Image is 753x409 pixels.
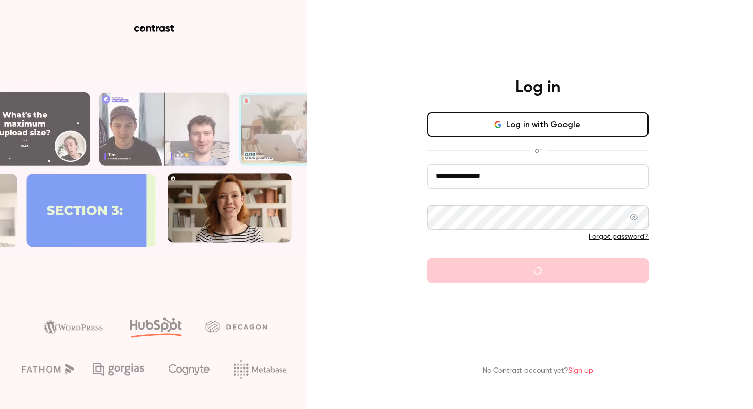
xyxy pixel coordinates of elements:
a: Forgot password? [589,233,649,240]
button: Log in with Google [427,112,649,137]
p: No Contrast account yet? [483,365,593,376]
span: or [530,145,547,156]
a: Sign up [568,367,593,374]
h4: Log in [515,77,560,98]
img: decagon [205,321,267,332]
